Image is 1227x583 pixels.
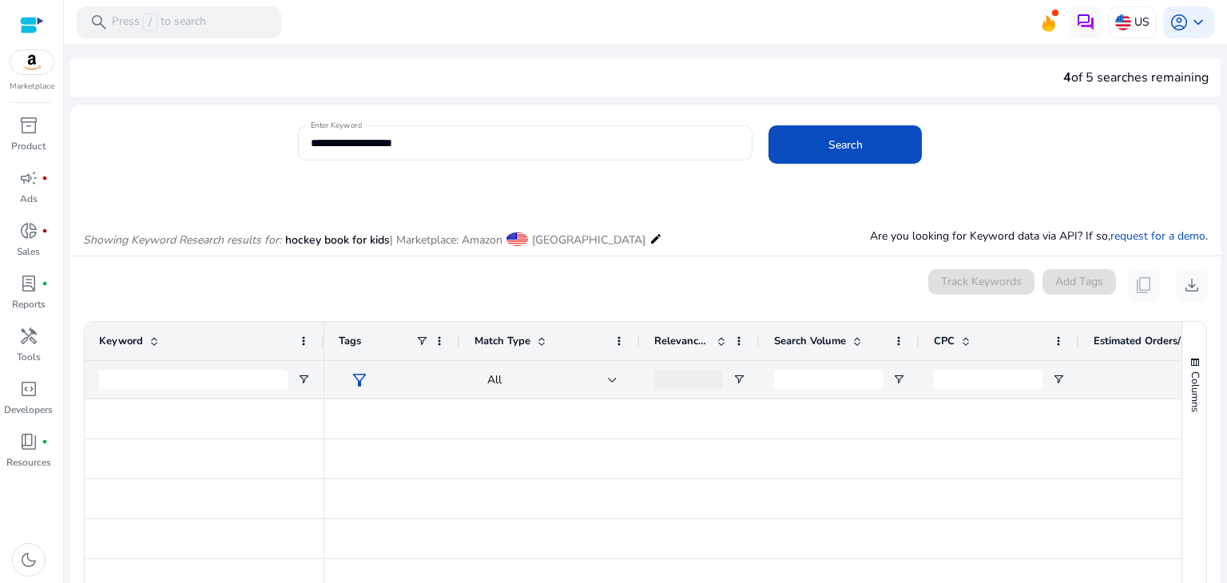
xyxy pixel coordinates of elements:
span: inventory_2 [19,116,38,135]
input: Keyword Filter Input [99,370,288,389]
span: Search Volume [774,334,846,348]
span: Tags [339,334,361,348]
span: | Marketplace: Amazon [390,232,502,248]
input: Search Volume Filter Input [774,370,883,389]
div: of 5 searches remaining [1063,68,1209,87]
button: Open Filter Menu [1052,373,1065,386]
span: Search [828,137,863,153]
span: campaign [19,169,38,188]
button: Search [768,125,922,164]
img: us.svg [1115,14,1131,30]
span: fiber_manual_record [42,438,48,445]
span: dark_mode [19,550,38,569]
span: Keyword [99,334,143,348]
span: account_circle [1169,13,1189,32]
p: Reports [12,297,46,311]
span: fiber_manual_record [42,175,48,181]
span: Columns [1188,371,1202,412]
p: US [1134,8,1150,36]
button: Open Filter Menu [892,373,905,386]
a: request for a demo [1110,228,1205,244]
span: CPC [934,334,955,348]
mat-label: Enter Keyword [311,120,362,131]
input: CPC Filter Input [934,370,1042,389]
p: Developers [4,403,53,417]
p: Resources [6,455,51,470]
span: fiber_manual_record [42,280,48,287]
i: Showing Keyword Research results for: [83,232,281,248]
span: [GEOGRAPHIC_DATA] [532,232,645,248]
span: Match Type [475,334,530,348]
p: Press to search [112,14,206,31]
p: Product [11,139,46,153]
button: Open Filter Menu [297,373,310,386]
span: book_4 [19,432,38,451]
span: download [1182,276,1201,295]
span: Relevance Score [654,334,710,348]
span: filter_alt [350,371,369,390]
mat-icon: edit [649,229,662,248]
span: donut_small [19,221,38,240]
img: amazon.svg [10,50,54,74]
span: handyman [19,327,38,346]
span: lab_profile [19,274,38,293]
span: search [89,13,109,32]
span: 4 [1063,69,1071,86]
p: Tools [17,350,41,364]
p: Marketplace [10,81,54,93]
span: fiber_manual_record [42,228,48,234]
p: Sales [17,244,40,259]
button: download [1176,269,1208,301]
span: keyboard_arrow_down [1189,13,1208,32]
span: hockey book for kids [285,232,390,248]
span: Estimated Orders/Month [1094,334,1189,348]
span: All [487,372,502,387]
span: / [143,14,157,31]
p: Are you looking for Keyword data via API? If so, . [870,228,1208,244]
p: Ads [20,192,38,206]
span: code_blocks [19,379,38,399]
button: Open Filter Menu [733,373,745,386]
